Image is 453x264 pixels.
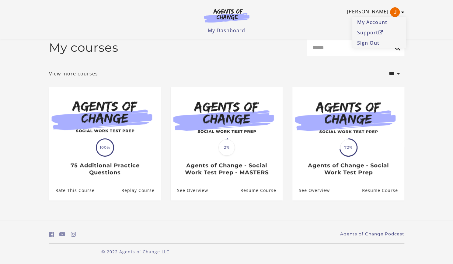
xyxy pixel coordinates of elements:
[49,230,54,239] a: https://www.facebook.com/groups/aswbtestprep (Open in a new window)
[352,38,406,48] a: Sign Out
[49,70,98,77] a: View more courses
[177,162,276,176] h3: Agents of Change - Social Work Test Prep - MASTERS
[340,231,404,237] a: Agents of Change Podcast
[197,9,256,23] img: Agents of Change Logo
[71,231,76,237] i: https://www.instagram.com/agentsofchangeprep/ (Open in a new window)
[378,30,383,35] i: Open in a new window
[240,181,282,200] a: Agents of Change - Social Work Test Prep - MASTERS: Resume Course
[49,231,54,237] i: https://www.facebook.com/groups/aswbtestprep (Open in a new window)
[59,230,65,239] a: https://www.youtube.com/c/AgentsofChangeTestPrepbyMeaganMitchell (Open in a new window)
[49,181,95,200] a: 75 Additional Practice Questions: Rate This Course
[49,40,118,55] h2: My courses
[352,17,406,27] a: My Account
[299,162,398,176] h3: Agents of Change - Social Work Test Prep
[218,139,235,156] span: 2%
[59,231,65,237] i: https://www.youtube.com/c/AgentsofChangeTestPrepbyMeaganMitchell (Open in a new window)
[340,139,357,156] span: 72%
[352,27,406,38] a: SupportOpen in a new window
[347,7,401,17] a: Toggle menu
[171,181,208,200] a: Agents of Change - Social Work Test Prep - MASTERS: See Overview
[71,230,76,239] a: https://www.instagram.com/agentsofchangeprep/ (Open in a new window)
[208,27,245,34] a: My Dashboard
[55,162,154,176] h3: 75 Additional Practice Questions
[292,181,330,200] a: Agents of Change - Social Work Test Prep: See Overview
[49,248,222,255] p: © 2022 Agents of Change LLC
[362,181,404,200] a: Agents of Change - Social Work Test Prep: Resume Course
[97,139,113,156] span: 100%
[121,181,161,200] a: 75 Additional Practice Questions: Resume Course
